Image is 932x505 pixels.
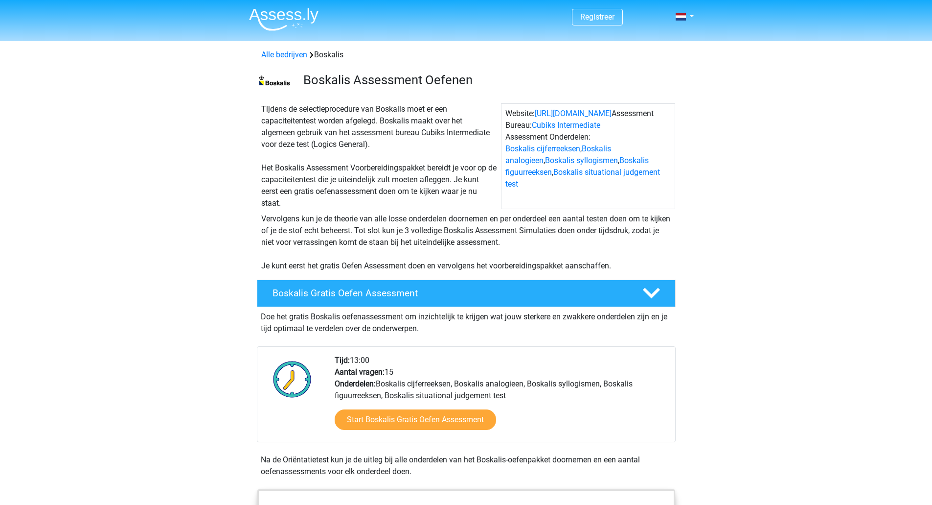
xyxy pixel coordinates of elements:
a: Boskalis analogieen [505,144,611,165]
a: Boskalis cijferreeksen [505,144,580,153]
b: Tijd: [335,356,350,365]
a: Start Boskalis Gratis Oefen Assessment [335,409,496,430]
b: Onderdelen: [335,379,376,388]
a: Alle bedrijven [261,50,307,59]
a: [URL][DOMAIN_NAME] [535,109,612,118]
img: Klok [268,355,317,404]
h3: Boskalis Assessment Oefenen [303,72,668,88]
b: Aantal vragen: [335,367,385,377]
div: Vervolgens kun je de theorie van alle losse onderdelen doornemen en per onderdeel een aantal test... [257,213,675,272]
img: Assessly [249,8,318,31]
div: Na de Oriëntatietest kun je de uitleg bij alle onderdelen van het Boskalis-oefenpakket doornemen ... [257,454,676,478]
a: Boskalis situational judgement test [505,168,660,189]
div: Boskalis [257,49,675,61]
a: Boskalis Gratis Oefen Assessment [253,280,680,307]
a: Registreer [580,12,614,22]
a: Boskalis figuurreeksen [505,156,649,177]
div: Tijdens de selectieprocedure van Boskalis moet er een capaciteitentest worden afgelegd. Boskalis ... [257,103,501,209]
div: Website: Assessment Bureau: Assessment Onderdelen: , , , , [501,103,675,209]
h4: Boskalis Gratis Oefen Assessment [273,288,627,299]
a: Cubiks Intermediate [532,120,600,130]
div: Doe het gratis Boskalis oefenassessment om inzichtelijk te krijgen wat jouw sterkere en zwakkere ... [257,307,676,335]
div: 13:00 15 Boskalis cijferreeksen, Boskalis analogieen, Boskalis syllogismen, Boskalis figuurreekse... [327,355,675,442]
a: Boskalis syllogismen [545,156,618,165]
